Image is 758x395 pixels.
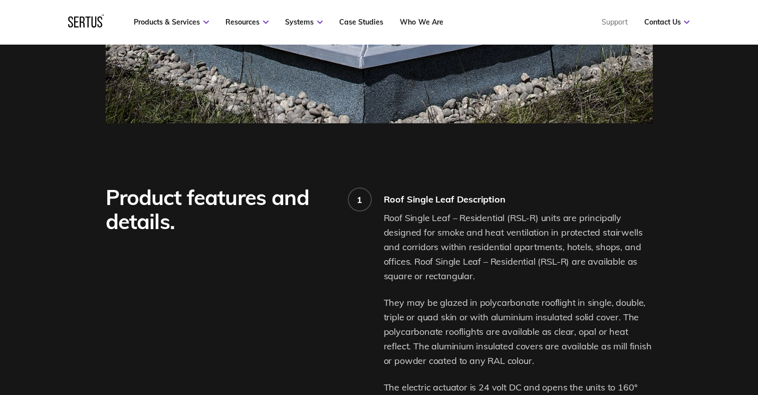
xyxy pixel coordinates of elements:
iframe: Chat Widget [578,279,758,395]
a: Support [601,18,627,27]
a: Who We Are [400,18,443,27]
div: 1 [357,194,362,206]
a: Resources [225,18,269,27]
a: Contact Us [644,18,689,27]
div: Roof Single Leaf Description [384,193,653,205]
p: Roof Single Leaf – Residential (RSL-R) units are principally designed for smoke and heat ventilat... [384,211,653,283]
div: Product features and details. [106,185,334,234]
p: They may be glazed in polycarbonate rooflight in single, double, triple or quad skin or with alum... [384,296,653,368]
a: Products & Services [134,18,209,27]
a: Systems [285,18,323,27]
a: Case Studies [339,18,383,27]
